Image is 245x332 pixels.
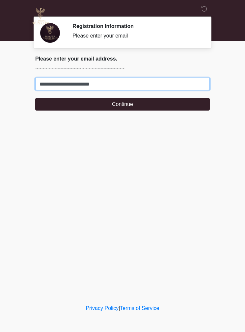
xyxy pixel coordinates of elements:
[35,56,210,62] h2: Please enter your email address.
[35,98,210,111] button: Continue
[86,305,119,311] a: Privacy Policy
[119,305,120,311] a: |
[120,305,159,311] a: Terms of Service
[35,64,210,72] p: ~~~~~~~~~~~~~~~~~~~~~~~~~~~~~
[29,5,52,29] img: Diamond Phoenix Drips IV Hydration Logo
[72,32,200,40] div: Please enter your email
